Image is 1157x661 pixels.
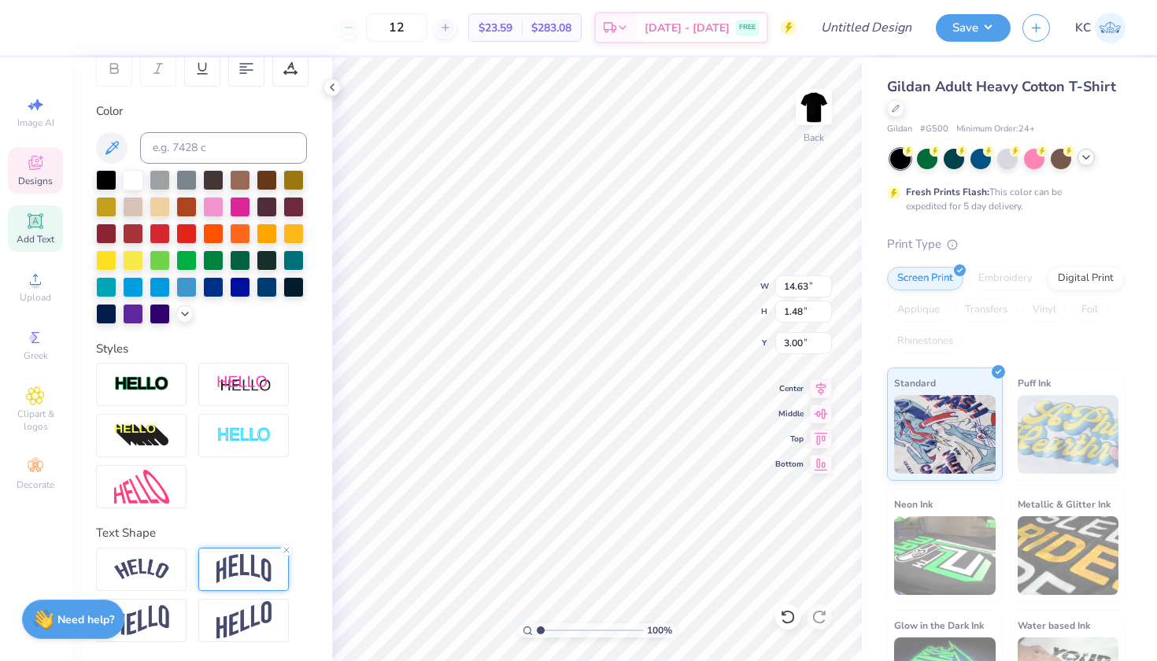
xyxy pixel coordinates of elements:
[96,340,307,358] div: Styles
[1075,19,1091,37] span: KC
[906,185,1100,213] div: This color can be expedited for 5 day delivery.
[1095,13,1126,43] img: Kathryn Cerminaro
[887,235,1126,253] div: Print Type
[18,175,53,187] span: Designs
[894,516,996,595] img: Neon Ink
[96,524,307,542] div: Text Shape
[1018,395,1119,474] img: Puff Ink
[887,298,950,322] div: Applique
[366,13,427,42] input: – –
[216,375,272,394] img: Shadow
[140,132,307,164] input: e.g. 7428 c
[894,395,996,474] img: Standard
[1048,267,1124,290] div: Digital Print
[887,267,963,290] div: Screen Print
[956,123,1035,136] span: Minimum Order: 24 +
[1075,13,1126,43] a: KC
[114,559,169,580] img: Arc
[17,116,54,129] span: Image AI
[808,12,924,43] input: Untitled Design
[775,383,804,394] span: Center
[1018,617,1090,633] span: Water based Ink
[114,423,169,449] img: 3d Illusion
[216,427,272,445] img: Negative Space
[968,267,1043,290] div: Embroidery
[1018,516,1119,595] img: Metallic & Glitter Ink
[114,375,169,393] img: Stroke
[645,20,730,36] span: [DATE] - [DATE]
[1018,375,1051,391] span: Puff Ink
[887,77,1116,96] span: Gildan Adult Heavy Cotton T-Shirt
[906,186,989,198] strong: Fresh Prints Flash:
[647,623,672,637] span: 100 %
[20,291,51,304] span: Upload
[96,102,307,120] div: Color
[216,601,272,640] img: Rise
[775,408,804,419] span: Middle
[114,605,169,636] img: Flag
[894,496,933,512] span: Neon Ink
[955,298,1018,322] div: Transfers
[894,617,984,633] span: Glow in the Dark Ink
[1018,496,1111,512] span: Metallic & Glitter Ink
[887,123,912,136] span: Gildan
[8,408,63,433] span: Clipart & logos
[887,330,963,353] div: Rhinestones
[739,22,756,33] span: FREE
[775,434,804,445] span: Top
[798,91,830,123] img: Back
[17,478,54,491] span: Decorate
[775,459,804,470] span: Bottom
[804,131,824,145] div: Back
[57,612,114,627] strong: Need help?
[114,470,169,504] img: Free Distort
[936,14,1011,42] button: Save
[1022,298,1066,322] div: Vinyl
[531,20,571,36] span: $283.08
[920,123,948,136] span: # G500
[479,20,512,36] span: $23.59
[17,233,54,246] span: Add Text
[894,375,936,391] span: Standard
[24,349,48,362] span: Greek
[216,554,272,584] img: Arch
[1071,298,1108,322] div: Foil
